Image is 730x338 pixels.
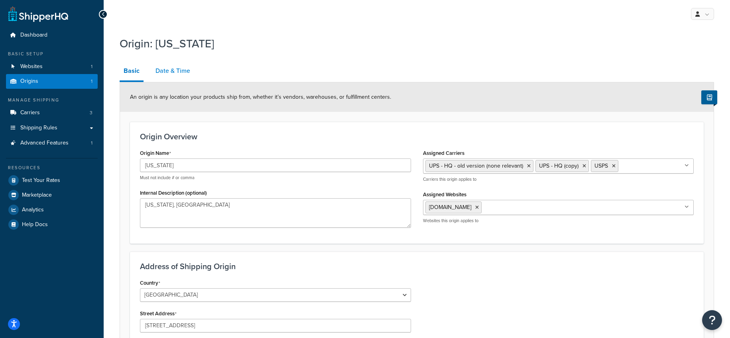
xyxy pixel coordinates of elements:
p: Must not include # or comma [140,175,411,181]
span: UPS - HQ - old version (none relevant) [429,162,523,170]
a: Date & Time [152,61,194,80]
li: Carriers [6,106,98,120]
textarea: [US_STATE], [GEOGRAPHIC_DATA] [140,198,411,228]
span: 1 [91,63,92,70]
a: Carriers3 [6,106,98,120]
a: Test Your Rates [6,173,98,188]
li: Origins [6,74,98,89]
div: Basic Setup [6,51,98,57]
span: Dashboard [20,32,47,39]
label: Internal Description (optional) [140,190,207,196]
button: Open Resource Center [702,310,722,330]
label: Country [140,280,160,286]
span: USPS [594,162,608,170]
a: Advanced Features1 [6,136,98,150]
a: Dashboard [6,28,98,43]
span: Shipping Rules [20,125,57,131]
h3: Origin Overview [140,132,694,141]
span: 3 [90,109,92,116]
span: Websites [20,63,43,70]
span: UPS - HQ (copy) [539,162,578,170]
a: Marketplace [6,188,98,202]
button: Show Help Docs [701,90,717,104]
a: Analytics [6,203,98,217]
span: An origin is any location your products ship from, whether it’s vendors, warehouses, or fulfillme... [130,93,391,101]
span: 1 [91,78,92,85]
li: Websites [6,59,98,74]
div: Resources [6,164,98,171]
span: Analytics [22,207,44,213]
label: Street Address [140,311,177,317]
a: Origins1 [6,74,98,89]
p: Carriers this origin applies to [423,176,694,182]
span: Carriers [20,109,40,116]
span: Help Docs [22,221,48,228]
label: Assigned Carriers [423,150,464,156]
a: Help Docs [6,217,98,232]
span: Marketplace [22,192,52,199]
span: Advanced Features [20,140,69,147]
a: Shipping Rules [6,121,98,135]
label: Origin Name [140,150,171,156]
h3: Address of Shipping Origin [140,262,694,271]
a: Basic [120,61,144,82]
span: Test Your Rates [22,177,60,184]
h1: Origin: [US_STATE] [120,36,704,51]
a: Websites1 [6,59,98,74]
li: Advanced Features [6,136,98,150]
span: Origins [20,78,38,85]
label: Assigned Websites [423,191,466,197]
p: Websites this origin applies to [423,218,694,224]
span: [DOMAIN_NAME] [429,203,471,211]
span: 1 [91,140,92,147]
div: Manage Shipping [6,97,98,104]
